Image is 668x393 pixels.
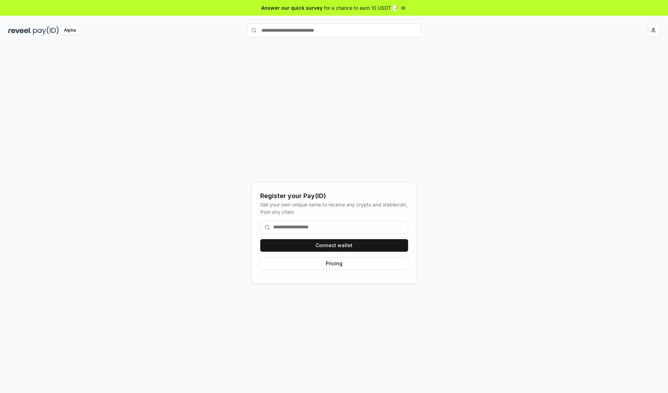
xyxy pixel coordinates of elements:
button: Pricing [260,257,408,270]
span: for a chance to earn 10 USDT 📝 [324,4,398,11]
div: Get your own unique name to receive any crypto and stablecoin, from any chain [260,201,408,215]
span: Answer our quick survey [261,4,323,11]
img: pay_id [33,26,59,35]
button: Connect wallet [260,239,408,252]
img: reveel_dark [8,26,32,35]
div: Register your Pay(ID) [260,191,408,201]
div: Alpha [60,26,80,35]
